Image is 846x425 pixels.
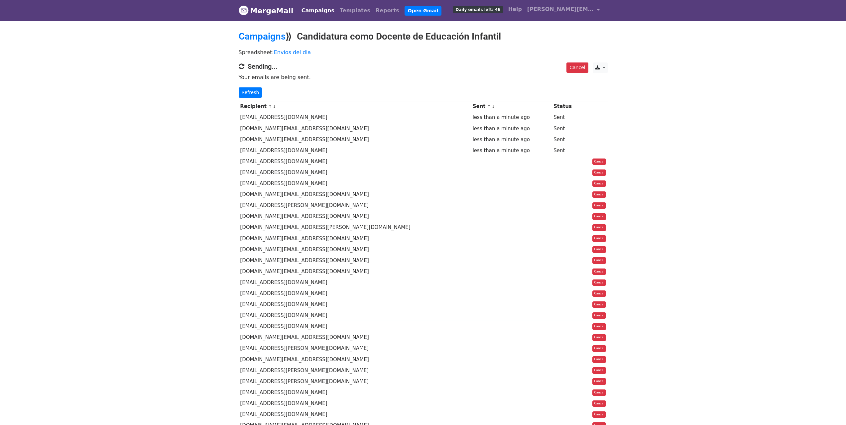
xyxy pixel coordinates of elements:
[239,101,471,112] th: Recipient
[239,343,471,354] td: [EMAIL_ADDRESS][PERSON_NAME][DOMAIN_NAME]
[239,31,608,42] h2: ⟫ Candidatura como Docente de Educación Infantil
[239,123,471,134] td: [DOMAIN_NAME][EMAIL_ADDRESS][DOMAIN_NAME]
[592,356,606,363] a: Cancel
[473,136,550,144] div: less than a minute ago
[506,3,525,16] a: Help
[592,246,606,253] a: Cancel
[239,321,471,332] td: [EMAIL_ADDRESS][DOMAIN_NAME]
[592,301,606,308] a: Cancel
[239,178,471,189] td: [EMAIL_ADDRESS][DOMAIN_NAME]
[592,367,606,374] a: Cancel
[552,123,581,134] td: Sent
[592,323,606,330] a: Cancel
[239,266,471,277] td: [DOMAIN_NAME][EMAIL_ADDRESS][DOMAIN_NAME]
[552,112,581,123] td: Sent
[239,365,471,376] td: [EMAIL_ADDRESS][PERSON_NAME][DOMAIN_NAME]
[239,156,471,167] td: [EMAIL_ADDRESS][DOMAIN_NAME]
[239,244,471,255] td: [DOMAIN_NAME][EMAIL_ADDRESS][DOMAIN_NAME]
[471,101,552,112] th: Sent
[592,224,606,231] a: Cancel
[337,4,373,17] a: Templates
[592,180,606,187] a: Cancel
[566,62,588,73] a: Cancel
[552,101,581,112] th: Status
[492,104,495,109] a: ↓
[487,104,491,109] a: ↑
[592,334,606,341] a: Cancel
[239,134,471,145] td: [DOMAIN_NAME][EMAIL_ADDRESS][DOMAIN_NAME]
[592,213,606,220] a: Cancel
[592,345,606,352] a: Cancel
[473,125,550,133] div: less than a minute ago
[239,398,471,409] td: [EMAIL_ADDRESS][DOMAIN_NAME]
[239,200,471,211] td: [EMAIL_ADDRESS][PERSON_NAME][DOMAIN_NAME]
[592,400,606,407] a: Cancel
[450,3,505,16] a: Daily emails left: 46
[592,235,606,242] a: Cancel
[527,5,594,13] span: [PERSON_NAME][EMAIL_ADDRESS][PERSON_NAME][DOMAIN_NAME]
[239,62,608,70] h4: Sending...
[268,104,272,109] a: ↑
[552,145,581,156] td: Sent
[592,312,606,319] a: Cancel
[239,211,471,222] td: [DOMAIN_NAME][EMAIL_ADDRESS][DOMAIN_NAME]
[592,268,606,275] a: Cancel
[239,354,471,365] td: [DOMAIN_NAME][EMAIL_ADDRESS][DOMAIN_NAME]
[239,112,471,123] td: [EMAIL_ADDRESS][DOMAIN_NAME]
[592,169,606,176] a: Cancel
[239,189,471,200] td: [DOMAIN_NAME][EMAIL_ADDRESS][DOMAIN_NAME]
[239,49,608,56] p: Spreadsheet:
[239,277,471,288] td: [EMAIL_ADDRESS][DOMAIN_NAME]
[239,167,471,178] td: [EMAIL_ADDRESS][DOMAIN_NAME]
[239,376,471,387] td: [EMAIL_ADDRESS][PERSON_NAME][DOMAIN_NAME]
[473,147,550,155] div: less than a minute ago
[299,4,337,17] a: Campaigns
[239,4,294,18] a: MergeMail
[239,310,471,321] td: [EMAIL_ADDRESS][DOMAIN_NAME]
[592,389,606,396] a: Cancel
[239,387,471,398] td: [EMAIL_ADDRESS][DOMAIN_NAME]
[592,202,606,209] a: Cancel
[274,49,311,55] a: Envíos del dia
[592,279,606,286] a: Cancel
[373,4,402,17] a: Reports
[592,191,606,198] a: Cancel
[592,378,606,385] a: Cancel
[239,74,608,81] p: Your emails are being sent.
[592,290,606,297] a: Cancel
[239,332,471,343] td: [DOMAIN_NAME][EMAIL_ADDRESS][DOMAIN_NAME]
[405,6,441,16] a: Open Gmail
[239,299,471,310] td: [EMAIL_ADDRESS][DOMAIN_NAME]
[552,134,581,145] td: Sent
[592,411,606,418] a: Cancel
[239,222,471,233] td: [DOMAIN_NAME][EMAIL_ADDRESS][PERSON_NAME][DOMAIN_NAME]
[273,104,276,109] a: ↓
[592,257,606,264] a: Cancel
[239,255,471,266] td: [DOMAIN_NAME][EMAIL_ADDRESS][DOMAIN_NAME]
[592,159,606,165] a: Cancel
[239,233,471,244] td: [DOMAIN_NAME][EMAIL_ADDRESS][DOMAIN_NAME]
[239,31,286,42] a: Campaigns
[525,3,602,18] a: [PERSON_NAME][EMAIL_ADDRESS][PERSON_NAME][DOMAIN_NAME]
[239,409,471,420] td: [EMAIL_ADDRESS][DOMAIN_NAME]
[453,6,503,13] span: Daily emails left: 46
[473,114,550,121] div: less than a minute ago
[239,288,471,299] td: [EMAIL_ADDRESS][DOMAIN_NAME]
[239,5,249,15] img: MergeMail logo
[239,145,471,156] td: [EMAIL_ADDRESS][DOMAIN_NAME]
[239,87,262,98] a: Refresh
